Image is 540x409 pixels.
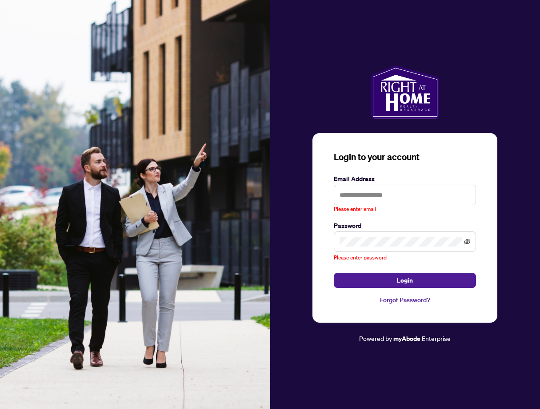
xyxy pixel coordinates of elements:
[464,239,470,245] span: eye-invisible
[334,174,476,184] label: Email Address
[371,65,440,119] img: ma-logo
[334,221,476,231] label: Password
[334,273,476,288] button: Login
[422,334,451,342] span: Enterprise
[334,254,387,261] span: Please enter password
[334,151,476,163] h3: Login to your account
[393,334,420,344] a: myAbode
[359,334,392,342] span: Powered by
[334,295,476,305] a: Forgot Password?
[397,273,413,288] span: Login
[334,205,376,214] span: Please enter email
